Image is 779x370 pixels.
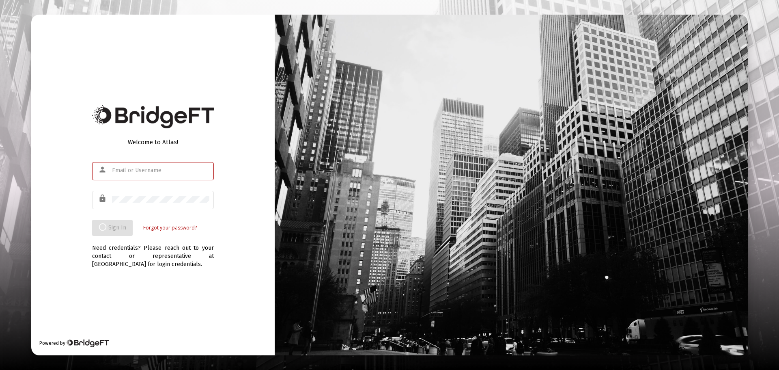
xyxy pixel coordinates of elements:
button: Sign In [92,220,133,236]
img: Bridge Financial Technology Logo [92,105,214,128]
mat-icon: person [98,165,108,175]
div: Welcome to Atlas! [92,138,214,146]
input: Email or Username [112,167,209,174]
span: Sign In [99,224,126,231]
div: Powered by [39,339,109,347]
a: Forgot your password? [143,224,197,232]
div: Need credentials? Please reach out to your contact or representative at [GEOGRAPHIC_DATA] for log... [92,236,214,268]
img: Bridge Financial Technology Logo [66,339,109,347]
mat-icon: lock [98,194,108,203]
